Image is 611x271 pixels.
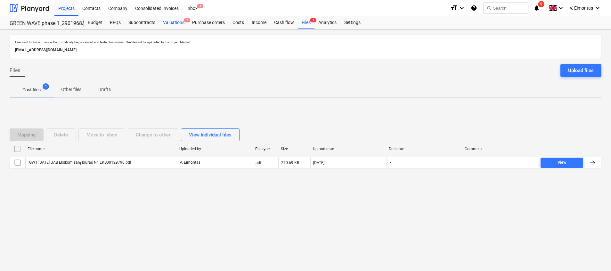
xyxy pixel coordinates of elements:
div: Due date [389,147,460,151]
div: View [558,159,566,166]
span: 1 [310,18,316,22]
button: Upload files [560,64,601,77]
div: Upload files [568,66,594,75]
div: File type [255,147,276,151]
a: RFQs [106,16,125,29]
div: Files [298,16,314,29]
i: keyboard_arrow_down [594,4,601,12]
iframe: Chat Widget [579,240,611,271]
a: Costs [229,16,248,29]
a: Purchase orders [188,16,229,29]
div: Valuations [159,16,188,29]
p: Drafts [97,86,112,93]
a: Budget [84,16,106,29]
i: format_size [450,4,458,12]
a: Analytics [314,16,340,29]
p: Other files [61,86,81,93]
button: View individual files [181,128,240,141]
span: search [486,5,492,11]
button: Search [484,3,528,13]
div: View individual files [189,131,232,139]
span: - [389,160,392,165]
div: GREEN WAVE phase 1_2901968/2901969/2901972 [10,20,76,27]
a: Files1 [298,16,314,29]
a: Valuations2 [159,16,188,29]
span: V. Eimontas [570,5,593,11]
i: keyboard_arrow_down [458,4,466,12]
span: 9 [538,1,544,7]
i: Knowledge base [471,4,477,12]
a: Settings [340,16,364,29]
i: notifications [534,4,540,12]
p: Cost files [22,86,41,93]
button: View [541,158,583,168]
span: 1 [197,4,203,8]
span: 2 [184,18,190,22]
div: Uploaded by [179,147,250,151]
p: V. Eimontas [180,160,200,165]
a: Income [248,16,270,29]
div: [DATE] [313,160,324,165]
p: [EMAIL_ADDRESS][DOMAIN_NAME] [15,47,596,53]
div: Size [281,147,308,151]
a: Subcontracts [125,16,159,29]
i: keyboard_arrow_down [557,4,565,12]
div: 270.69 KB [281,160,299,165]
div: - [465,160,466,165]
div: GW1 [DATE] UAB Ekskomisarų biuras Nr. EKB00129790.pdf [28,160,131,165]
div: Upload date [313,147,384,151]
div: File name [28,147,174,151]
a: Cash flow [270,16,298,29]
div: Comment [465,147,535,151]
div: pdf [256,160,261,165]
p: Files sent to this address will automatically be processed and tested for viruses. The files will... [15,40,596,44]
span: Files [10,67,20,74]
span: 1 [43,83,49,90]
